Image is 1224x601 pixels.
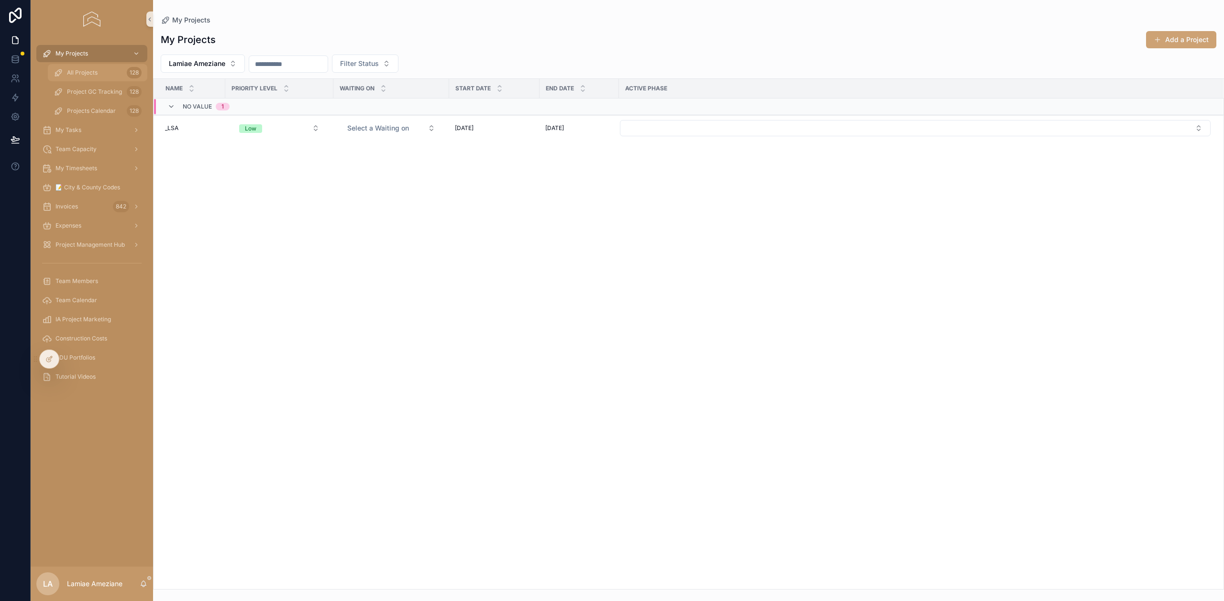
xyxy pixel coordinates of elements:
a: Expenses [36,217,147,234]
span: Project GC Tracking [67,88,122,96]
button: Select Button [340,120,443,137]
a: Tutorial Videos [36,368,147,385]
a: [DATE] [545,124,613,132]
a: My Tasks [36,121,147,139]
div: 128 [127,67,142,78]
span: Select a Waiting on [347,123,409,133]
span: Priority Level [232,85,277,92]
span: Invoices [55,203,78,210]
button: Select Button [620,120,1211,136]
span: Team Capacity [55,145,97,153]
span: Lamiae Ameziane [169,59,225,68]
span: Expenses [55,222,81,229]
span: All Projects [67,69,98,76]
p: Lamiae Ameziane [67,579,122,589]
button: Select Button [232,120,327,137]
a: My Projects [161,15,210,25]
span: Project Management Hub [55,241,125,249]
a: My Projects [36,45,147,62]
span: [DATE] [455,124,474,132]
span: My Timesheets [55,164,97,172]
a: Team Members [36,273,147,290]
span: Team Calendar [55,296,97,304]
button: Select Button [332,55,398,73]
a: Select Button [619,120,1211,137]
a: _LSA [165,124,220,132]
span: Team Members [55,277,98,285]
a: All Projects128 [48,64,147,81]
span: LA [43,578,53,590]
span: Projects Calendar [67,107,116,115]
a: IA Project Marketing [36,311,147,328]
span: My Projects [55,50,88,57]
div: 128 [127,105,142,117]
img: App logo [83,11,100,27]
a: Invoices842 [36,198,147,215]
span: Start Date [455,85,491,92]
span: 📝 City & County Codes [55,184,120,191]
span: Waiting on [340,85,375,92]
span: [DATE] [545,124,564,132]
a: Project Management Hub [36,236,147,253]
span: Filter Status [340,59,379,68]
a: My Timesheets [36,160,147,177]
button: Select Button [161,55,245,73]
span: End Date [546,85,574,92]
span: No value [183,103,212,110]
a: Team Capacity [36,141,147,158]
button: Add a Project [1146,31,1216,48]
div: scrollable content [31,38,153,398]
a: ADU Portfolios [36,349,147,366]
span: IA Project Marketing [55,316,111,323]
span: Active Phase [625,85,667,92]
span: Name [165,85,183,92]
a: Projects Calendar128 [48,102,147,120]
h1: My Projects [161,33,216,46]
div: 128 [127,86,142,98]
a: Team Calendar [36,292,147,309]
a: Select Button [231,119,328,137]
a: Project GC Tracking128 [48,83,147,100]
span: ADU Portfolios [55,354,95,361]
div: 842 [113,201,129,212]
span: My Projects [172,15,210,25]
span: Tutorial Videos [55,373,96,381]
div: 1 [221,103,224,110]
a: Construction Costs [36,330,147,347]
a: Select Button [339,119,443,137]
a: 📝 City & County Codes [36,179,147,196]
span: Construction Costs [55,335,107,342]
span: My Tasks [55,126,81,134]
span: _LSA [165,124,178,132]
div: Low [245,124,256,133]
a: [DATE] [455,124,534,132]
